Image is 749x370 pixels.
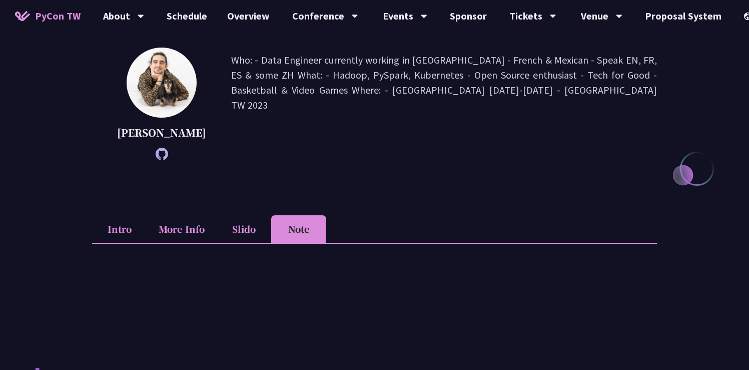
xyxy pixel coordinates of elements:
li: Slido [216,215,271,243]
li: Note [271,215,326,243]
a: PyCon TW [5,4,91,29]
span: PyCon TW [35,9,81,24]
li: Intro [92,215,147,243]
p: Who: - Data Engineer currently working in [GEOGRAPHIC_DATA] - French & Mexican - Speak EN, FR, ES... [231,53,657,155]
img: Sebastien Crocquevieille [127,48,197,118]
img: Home icon of PyCon TW 2025 [15,11,30,21]
li: More Info [147,215,216,243]
p: [PERSON_NAME] [117,125,206,140]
